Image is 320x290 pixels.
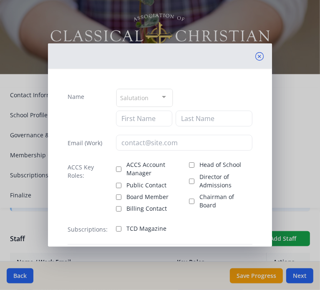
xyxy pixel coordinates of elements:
[176,111,252,126] input: Last Name
[116,135,252,151] input: contact@site.com
[116,111,173,126] input: First Name
[189,162,194,168] input: Head of School
[199,161,241,169] span: Head of School
[126,193,169,201] span: Board Member
[199,193,252,209] span: Chairman of Board
[189,199,194,204] input: Chairman of Board
[68,139,102,147] label: Email (Work)
[116,166,121,172] input: ACCS Account Manager
[189,179,194,184] input: Director of Admissions
[120,93,149,102] span: Salutation
[116,226,121,232] input: TCD Magazine
[116,194,121,200] input: Board Member
[68,225,108,234] label: Subscriptions:
[68,93,84,101] label: Name
[126,181,166,189] span: Public Contact
[126,224,166,233] span: TCD Magazine
[68,163,108,180] label: ACCS Key Roles:
[116,183,121,188] input: Public Contact
[199,173,252,189] span: Director of Admissions
[116,206,121,212] input: Billing Contact
[126,204,167,213] span: Billing Contact
[126,161,179,177] span: ACCS Account Manager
